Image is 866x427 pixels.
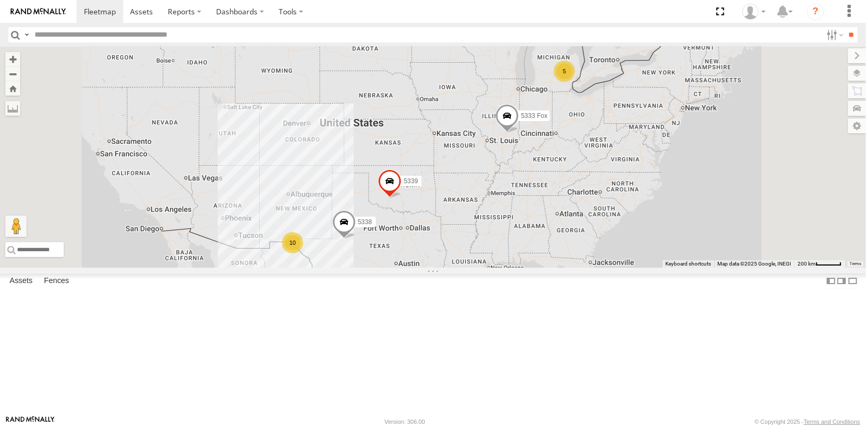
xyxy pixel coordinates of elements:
button: Zoom out [5,66,20,81]
label: Search Filter Options [822,27,845,42]
button: Drag Pegman onto the map to open Street View [5,216,27,237]
div: © Copyright 2025 - [754,419,860,425]
label: Dock Summary Table to the Left [826,274,836,289]
span: 200 km [798,261,816,267]
div: Version: 306.00 [384,419,425,425]
span: 5338 [357,219,372,226]
label: Measure [5,101,20,116]
i: ? [807,3,824,20]
span: 5333 Fox [521,112,547,119]
span: Map data ©2025 Google, INEGI [717,261,791,267]
span: 5339 [404,177,418,185]
div: Frank Olivera [739,4,769,20]
a: Visit our Website [6,416,55,427]
button: Map Scale: 200 km per 45 pixels [794,260,845,268]
button: Zoom in [5,52,20,66]
label: Assets [4,274,38,288]
label: Fences [39,274,74,288]
label: Map Settings [848,118,866,133]
div: 5 [554,61,575,82]
div: 10 [282,232,303,253]
img: rand-logo.svg [11,8,66,15]
label: Dock Summary Table to the Right [836,274,847,289]
label: Search Query [22,27,31,42]
button: Keyboard shortcuts [665,260,711,268]
a: Terms (opens in new tab) [850,262,861,266]
button: Zoom Home [5,81,20,96]
label: Hide Summary Table [847,274,858,289]
a: Terms and Conditions [804,419,860,425]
